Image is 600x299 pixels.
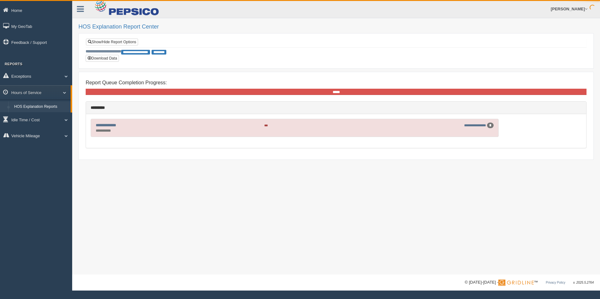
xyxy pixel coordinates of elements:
span: v. 2025.5.2764 [573,281,594,284]
a: Privacy Policy [546,281,565,284]
a: Show/Hide Report Options [86,39,138,45]
a: HOS Explanation Reports [11,101,71,113]
h2: HOS Explanation Report Center [78,24,594,30]
img: Gridline [498,280,534,286]
h4: Report Queue Completion Progress: [86,80,587,86]
div: © [DATE]-[DATE] - ™ [465,279,594,286]
button: Download Data [86,55,119,62]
